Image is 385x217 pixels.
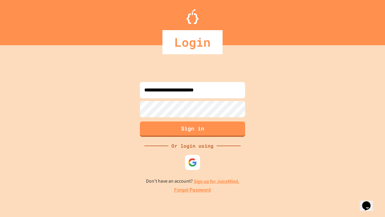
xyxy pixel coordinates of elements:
[174,187,211,194] a: Forgot Password
[162,30,223,54] div: Login
[186,9,199,24] img: Logo.svg
[360,193,379,211] iframe: chat widget
[140,121,245,137] button: Sign in
[146,178,239,185] p: Don't have an account?
[194,178,239,184] a: Sign up for JuiceMind.
[188,158,197,167] img: google-icon.svg
[168,142,217,149] div: Or login using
